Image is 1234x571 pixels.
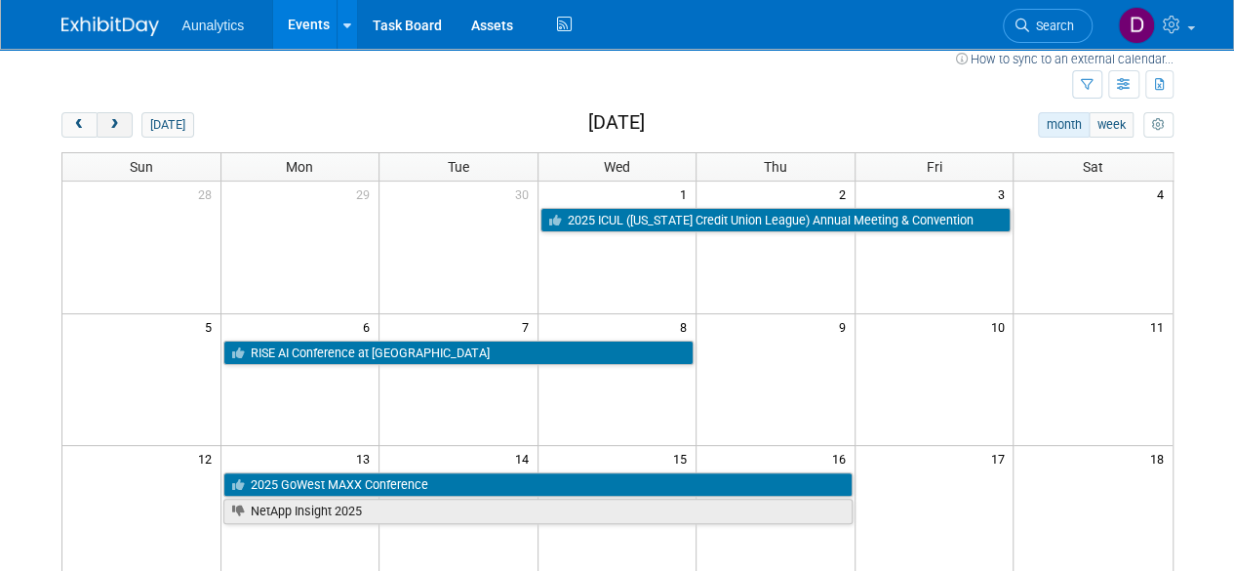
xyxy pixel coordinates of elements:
[678,182,696,206] span: 1
[196,446,220,470] span: 12
[995,182,1013,206] span: 3
[1118,7,1155,44] img: Drew Conley
[927,159,942,175] span: Fri
[671,446,696,470] span: 15
[203,314,220,339] span: 5
[1148,314,1173,339] span: 11
[678,314,696,339] span: 8
[130,159,153,175] span: Sun
[448,159,469,175] span: Tue
[988,446,1013,470] span: 17
[141,112,193,138] button: [DATE]
[1083,159,1103,175] span: Sat
[1152,119,1165,132] i: Personalize Calendar
[1038,112,1090,138] button: month
[837,314,855,339] span: 9
[513,446,537,470] span: 14
[988,314,1013,339] span: 10
[587,112,644,134] h2: [DATE]
[354,446,378,470] span: 13
[830,446,855,470] span: 16
[1089,112,1134,138] button: week
[604,159,630,175] span: Wed
[1143,112,1173,138] button: myCustomButton
[1029,19,1074,33] span: Search
[540,208,1012,233] a: 2025 ICUL ([US_STATE] Credit Union League) Annual Meeting & Convention
[1155,182,1173,206] span: 4
[520,314,537,339] span: 7
[956,52,1174,66] a: How to sync to an external calendar...
[1148,446,1173,470] span: 18
[513,182,537,206] span: 30
[361,314,378,339] span: 6
[196,182,220,206] span: 28
[97,112,133,138] button: next
[1003,9,1093,43] a: Search
[223,472,853,498] a: 2025 GoWest MAXX Conference
[223,499,853,524] a: NetApp Insight 2025
[61,112,98,138] button: prev
[764,159,787,175] span: Thu
[286,159,313,175] span: Mon
[223,341,695,366] a: RISE AI Conference at [GEOGRAPHIC_DATA]
[182,18,245,33] span: Aunalytics
[61,17,159,36] img: ExhibitDay
[837,182,855,206] span: 2
[354,182,378,206] span: 29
